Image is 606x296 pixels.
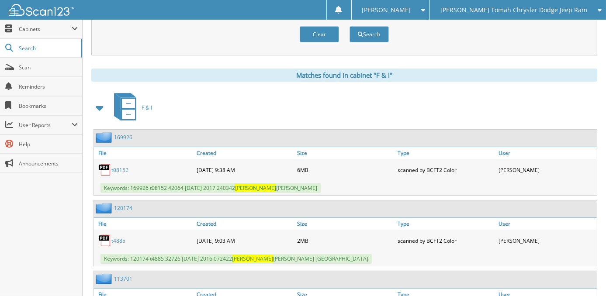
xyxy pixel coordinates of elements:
[114,275,132,282] a: 113701
[19,121,72,129] span: User Reports
[98,163,111,176] img: PDF.png
[19,83,78,90] span: Reminders
[295,218,395,230] a: Size
[295,147,395,159] a: Size
[96,132,114,143] img: folder2.png
[496,147,597,159] a: User
[19,160,78,167] span: Announcements
[19,25,72,33] span: Cabinets
[98,234,111,247] img: PDF.png
[194,232,295,249] div: [DATE] 9:03 AM
[94,147,194,159] a: File
[96,273,114,284] img: folder2.png
[9,4,74,16] img: scan123-logo-white.svg
[142,104,152,111] span: F & I
[100,183,321,193] span: Keywords: 169926 t08152 42064 [DATE] 2017 240342 [PERSON_NAME]
[111,237,125,244] a: t4885
[300,26,339,42] button: Clear
[496,232,597,249] div: [PERSON_NAME]
[194,147,295,159] a: Created
[194,161,295,179] div: [DATE] 9:38 AM
[19,102,78,110] span: Bookmarks
[109,90,152,125] a: F & I
[19,45,76,52] span: Search
[114,204,132,212] a: 120174
[396,232,496,249] div: scanned by BCFT2 Color
[350,26,389,42] button: Search
[440,7,587,13] span: [PERSON_NAME] Tomah Chrysler Dodge Jeep Ram
[114,134,132,141] a: 169926
[235,184,276,192] span: [PERSON_NAME]
[91,69,597,82] div: Matches found in cabinet "F & I"
[396,218,496,230] a: Type
[94,218,194,230] a: File
[100,254,372,264] span: Keywords: 120174 t4885 32726 [DATE] 2016 072422 [PERSON_NAME] [GEOGRAPHIC_DATA]
[19,64,78,71] span: Scan
[496,218,597,230] a: User
[496,161,597,179] div: [PERSON_NAME]
[111,166,128,174] a: t08152
[396,161,496,179] div: scanned by BCFT2 Color
[396,147,496,159] a: Type
[194,218,295,230] a: Created
[295,232,395,249] div: 2MB
[96,203,114,213] img: folder2.png
[362,7,411,13] span: [PERSON_NAME]
[562,254,606,296] iframe: Chat Widget
[232,255,273,262] span: [PERSON_NAME]
[295,161,395,179] div: 6MB
[19,141,78,148] span: Help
